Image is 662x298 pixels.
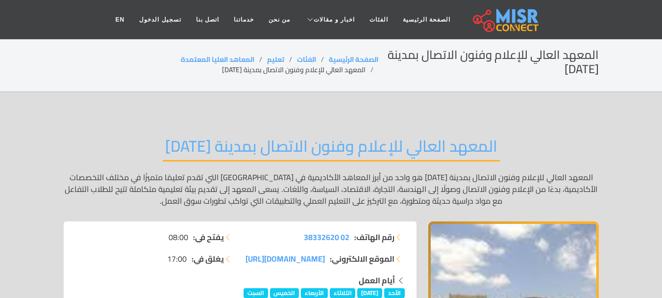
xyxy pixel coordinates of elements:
[244,288,268,298] span: السبت
[384,288,405,298] span: الأحد
[329,53,378,66] a: الصفحة الرئيسية
[261,10,297,29] a: من نحن
[362,10,395,29] a: الفئات
[189,10,226,29] a: اتصل بنا
[354,231,394,243] strong: رقم الهاتف:
[330,288,356,298] span: الثلاثاء
[192,253,224,265] strong: يغلق في:
[304,230,349,244] span: 02 38332620
[297,53,316,66] a: الفئات
[193,231,224,243] strong: يفتح في:
[378,48,599,77] h2: المعهد العالي للإعلام وفنون الاتصال بمدينة [DATE]
[64,171,599,207] p: المعهد العالي للإعلام وفنون الاتصال بمدينة [DATE] هو واحد من أبرز المعاهد الأكاديمية في [GEOGRAPH...
[359,273,395,288] strong: أيام العمل
[167,253,187,265] span: 17:00
[304,231,349,243] a: 02 38332620
[267,53,284,66] a: تعليم
[314,15,355,24] span: اخبار و مقالات
[245,253,325,265] a: [DOMAIN_NAME][URL]
[169,231,188,243] span: 08:00
[108,10,132,29] a: EN
[357,288,382,298] span: [DATE]
[181,53,254,66] a: المعاهد العليا المعتمدة
[245,251,325,266] span: [DOMAIN_NAME][URL]
[226,10,261,29] a: خدماتنا
[297,10,362,29] a: اخبار و مقالات
[270,288,299,298] span: الخميس
[163,136,500,162] h2: المعهد العالي للإعلام وفنون الاتصال بمدينة [DATE]
[301,288,328,298] span: الأربعاء
[132,10,188,29] a: تسجيل الدخول
[473,7,539,32] img: main.misr_connect
[222,65,378,75] li: المعهد العالي للإعلام وفنون الاتصال بمدينة [DATE]
[330,253,394,265] strong: الموقع الالكتروني:
[395,10,458,29] a: الصفحة الرئيسية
